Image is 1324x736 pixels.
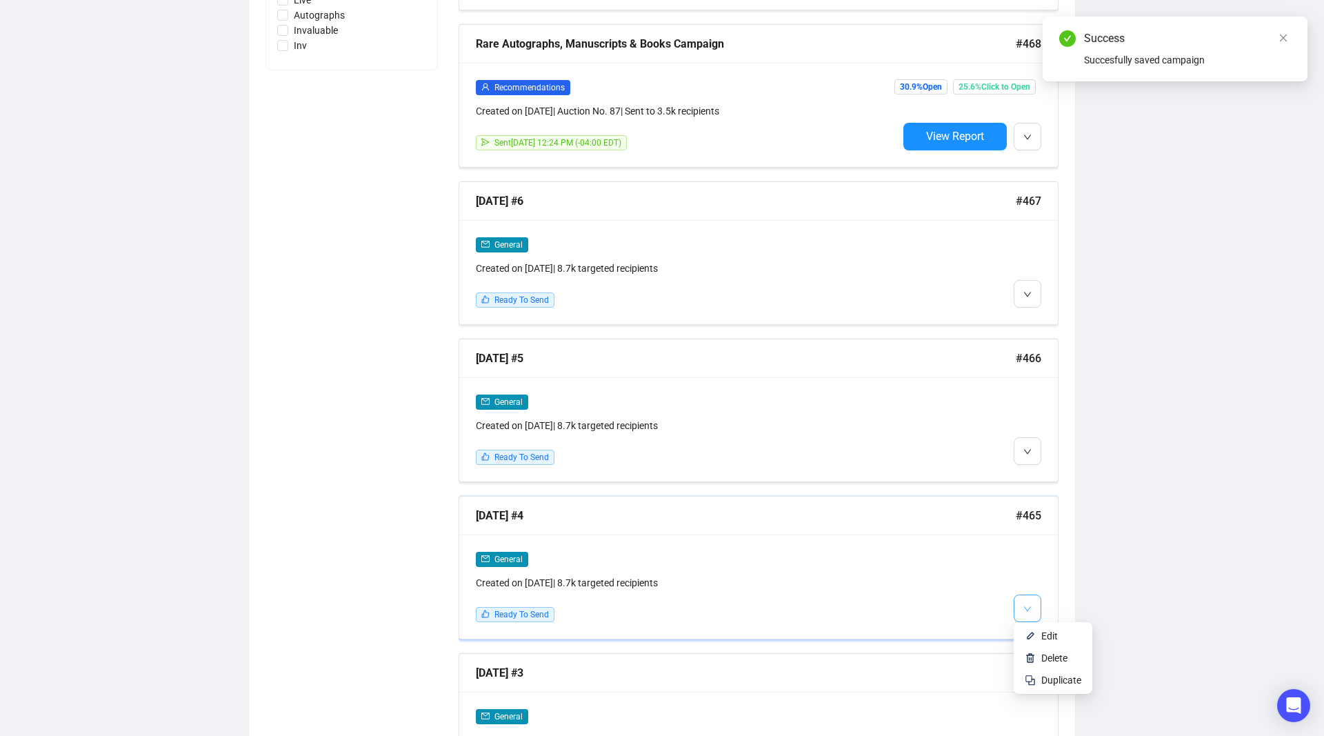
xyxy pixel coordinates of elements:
span: mail [481,240,490,248]
span: Recommendations [494,83,565,92]
span: user [481,83,490,91]
span: #468 [1016,35,1041,52]
span: #466 [1016,350,1041,367]
span: Ready To Send [494,452,549,462]
span: Invaluable [288,23,343,38]
div: Rare Autographs, Manuscripts & Books Campaign [476,35,1016,52]
div: Succesfully saved campaign [1084,52,1291,68]
div: [DATE] #4 [476,507,1016,524]
span: General [494,240,523,250]
div: [DATE] #6 [476,192,1016,210]
span: down [1023,290,1032,299]
span: mail [481,397,490,406]
div: Created on [DATE] | 8.7k targeted recipients [476,261,898,276]
span: General [494,397,523,407]
span: 30.9% Open [894,79,947,95]
span: General [494,712,523,722]
span: mail [481,555,490,563]
div: [DATE] #5 [476,350,1016,367]
span: View Report [926,130,984,143]
span: Ready To Send [494,610,549,619]
span: down [1023,448,1032,456]
span: like [481,452,490,461]
span: Ready To Send [494,295,549,305]
div: Created on [DATE] | 8.7k targeted recipients [476,418,898,433]
span: send [481,138,490,146]
div: [DATE] #3 [476,664,1016,682]
img: svg+xml;base64,PHN2ZyB4bWxucz0iaHR0cDovL3d3dy53My5vcmcvMjAwMC9zdmciIHhtbG5zOnhsaW5rPSJodHRwOi8vd3... [1025,653,1036,664]
span: down [1023,133,1032,141]
div: Created on [DATE] | 8.7k targeted recipients [476,575,898,590]
span: Inv [288,38,312,53]
span: like [481,295,490,304]
span: Delete [1041,653,1067,664]
span: check-circle [1059,30,1076,47]
button: View Report [903,123,1007,150]
img: svg+xml;base64,PHN2ZyB4bWxucz0iaHR0cDovL3d3dy53My5vcmcvMjAwMC9zdmciIHhtbG5zOnhsaW5rPSJodHRwOi8vd3... [1025,630,1036,641]
span: #465 [1016,507,1041,524]
a: Rare Autographs, Manuscripts & Books Campaign#468userRecommendationsCreated on [DATE]| Auction No... [459,24,1059,168]
span: like [481,610,490,618]
span: General [494,555,523,564]
img: svg+xml;base64,PHN2ZyB4bWxucz0iaHR0cDovL3d3dy53My5vcmcvMjAwMC9zdmciIHdpZHRoPSIyNCIgaGVpZ2h0PSIyNC... [1025,675,1036,686]
a: [DATE] #6#467mailGeneralCreated on [DATE]| 8.7k targeted recipientslikeReady To Send [459,181,1059,325]
span: Edit [1041,630,1058,641]
div: Success [1084,30,1291,47]
span: 25.6% Click to Open [953,79,1036,95]
span: down [1023,605,1032,613]
span: Sent [DATE] 12:24 PM (-04:00 EDT) [494,138,621,148]
div: Open Intercom Messenger [1277,689,1310,722]
div: Created on [DATE] | Auction No. 87 | Sent to 3.5k recipients [476,103,898,119]
span: close [1278,33,1288,43]
span: Duplicate [1041,675,1081,686]
a: [DATE] #5#466mailGeneralCreated on [DATE]| 8.7k targeted recipientslikeReady To Send [459,339,1059,482]
a: [DATE] #4#465mailGeneralCreated on [DATE]| 8.7k targeted recipientslikeReady To Send [459,496,1059,639]
span: Autographs [288,8,350,23]
span: mail [481,712,490,720]
a: Close [1276,30,1291,46]
span: #467 [1016,192,1041,210]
